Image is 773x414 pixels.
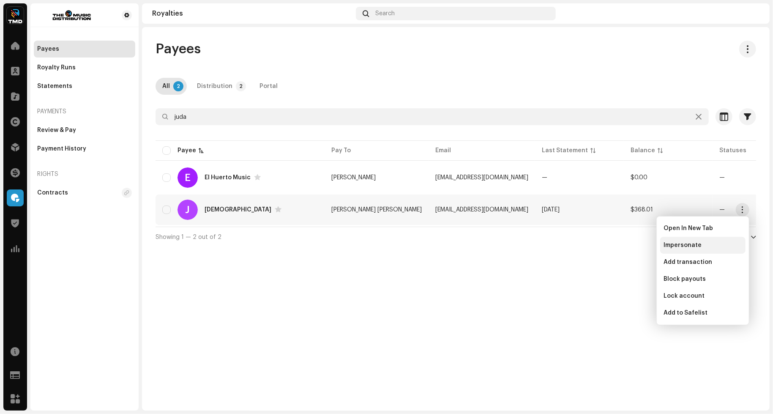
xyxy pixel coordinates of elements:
span: Search [376,10,395,17]
div: Balance [631,146,655,155]
div: Review & Pay [37,127,76,134]
input: Search [156,108,709,125]
span: Josue Joel Mata Lopez [331,207,422,213]
div: Distribution [197,78,232,95]
p-badge: 2 [173,81,183,91]
div: Royalties [152,10,352,17]
div: Payment History [37,145,86,152]
img: 622bc8f8-b98b-49b5-8c6c-3a84fb01c0a0 [7,7,24,24]
div: Contracts [37,189,68,196]
div: El Huerto Music [205,175,251,181]
div: Royalty Runs [37,64,76,71]
div: Statements [37,83,72,90]
img: 63800577-1954-41db-a888-b59ac7771f33 [746,7,759,20]
span: grupojuda2025@gmail.com [435,207,528,213]
p-badge: 2 [236,81,246,91]
re-m-nav-item: Review & Pay [34,122,135,139]
div: Payees [37,46,59,52]
div: J [178,200,198,220]
div: Payee [178,146,196,155]
div: Last Statement [542,146,588,155]
span: singerofjuda@gmail.com [435,175,528,181]
re-m-nav-item: Payees [34,41,135,58]
div: Portal [259,78,278,95]
span: Block payouts [664,276,706,282]
re-a-nav-header: Rights [34,164,135,184]
span: Showing 1 — 2 out of 2 [156,234,221,240]
span: Add to Safelist [664,310,707,316]
span: $0.00 [631,175,647,181]
span: Add transaction [664,259,712,266]
re-a-nav-header: Payments [34,101,135,122]
span: Payees [156,41,201,58]
re-m-nav-item: Royalty Runs [34,59,135,76]
div: E [178,167,198,188]
span: — [542,175,547,181]
span: Impersonate [664,242,702,249]
span: Sep 2025 [542,207,560,213]
img: 0498a5b4-880d-4d38-a417-d0290ddc335b [37,10,108,20]
re-m-nav-item: Statements [34,78,135,95]
span: sergio mata [331,175,376,181]
span: $368.01 [631,207,653,213]
span: Lock account [664,293,705,299]
div: Juda [205,207,271,213]
re-m-nav-item: Contracts [34,184,135,201]
span: Open In New Tab [664,225,713,232]
re-m-nav-item: Payment History [34,140,135,157]
div: All [162,78,170,95]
